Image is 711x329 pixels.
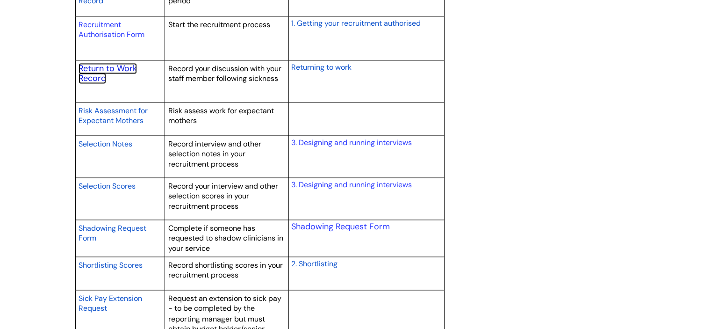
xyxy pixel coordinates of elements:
span: Shortlisting Scores [79,260,143,270]
span: Complete if someone has requested to shadow clinicians in your service [168,223,283,253]
a: 1. Getting your recruitment authorised [291,17,420,29]
span: Shadowing Request Form [79,223,146,243]
span: Returning to work [291,62,351,72]
a: Shortlisting Scores [79,259,143,271]
span: 2. Shortlisting [291,259,337,269]
a: Return to Work Record [79,63,137,84]
span: Record shortlisting scores in your recruitment process [168,260,283,280]
span: Selection Scores [79,181,136,191]
a: Selection Scores [79,180,136,191]
a: Selection Notes [79,138,132,149]
a: 3. Designing and running interviews [291,180,411,190]
a: Sick Pay Extension Request [79,292,142,314]
a: Shadowing Request Form [291,221,389,232]
span: Risk Assessment for Expectant Mothers [79,106,148,126]
span: Record your interview and other selection scores in your recruitment process [168,181,278,211]
span: Risk assess work for expectant mothers [168,106,274,126]
span: Start the recruitment process [168,20,270,29]
a: Shadowing Request Form [79,222,146,244]
a: Recruitment Authorisation Form [79,20,144,40]
a: Risk Assessment for Expectant Mothers [79,105,148,126]
a: 2. Shortlisting [291,258,337,269]
span: Selection Notes [79,139,132,149]
a: Returning to work [291,61,351,73]
span: Record interview and other selection notes in your recruitment process [168,139,261,169]
span: 1. Getting your recruitment authorised [291,18,420,28]
a: 3. Designing and running interviews [291,138,411,147]
span: Record your discussion with your staff member following sickness [168,64,281,84]
span: Sick Pay Extension Request [79,293,142,314]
